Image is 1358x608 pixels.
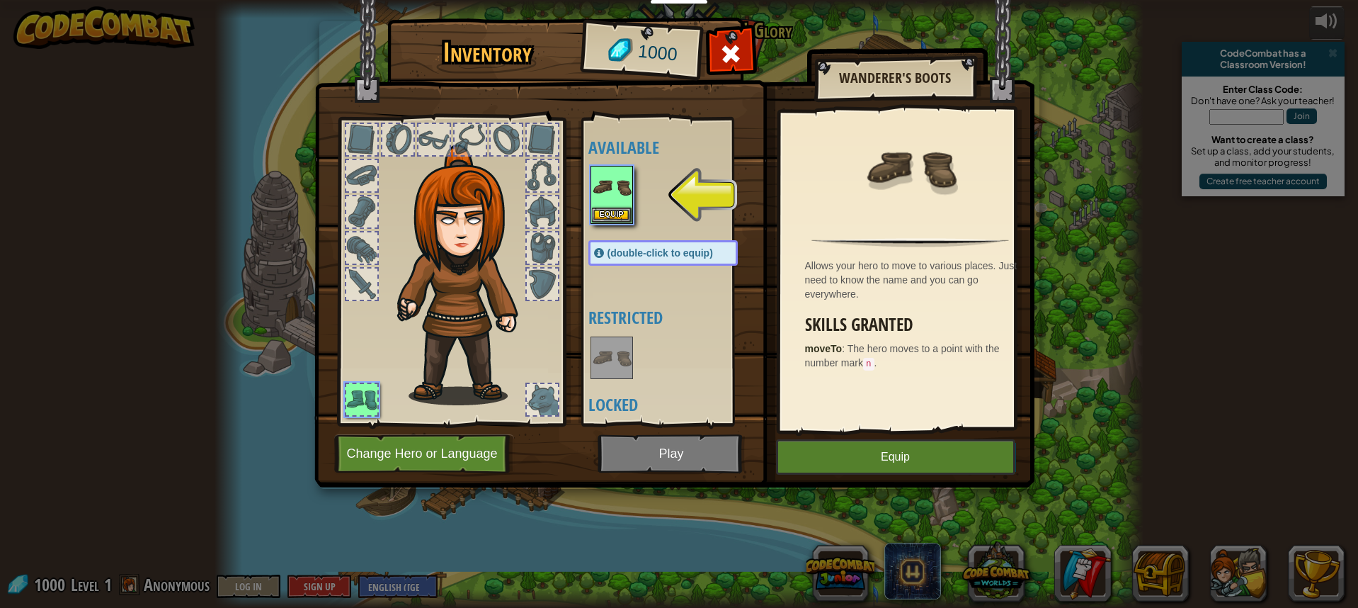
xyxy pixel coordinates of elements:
[842,343,848,354] span: :
[776,439,1015,475] button: Equip
[588,395,766,414] h4: Locked
[588,138,766,157] h4: Available
[607,247,713,259] span: (double-click to equip)
[865,122,957,214] img: portrait.png
[334,434,514,473] button: Change Hero or Language
[828,70,962,86] h2: Wanderer's Boots
[805,259,1023,301] div: Allows your hero to move to various places. Just need to know the name and you can go everywhere.
[863,358,874,371] code: n
[588,308,766,327] h4: Restricted
[592,208,632,223] button: Equip
[391,145,543,405] img: hair_f2.png
[592,338,632,378] img: portrait.png
[805,343,1000,368] span: The hero moves to a point with the number mark .
[805,343,843,354] strong: moveTo
[805,315,1023,334] h3: Skills Granted
[397,38,578,67] h1: Inventory
[637,39,678,67] span: 1000
[592,167,632,207] img: portrait.png
[811,238,1008,247] img: hr.png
